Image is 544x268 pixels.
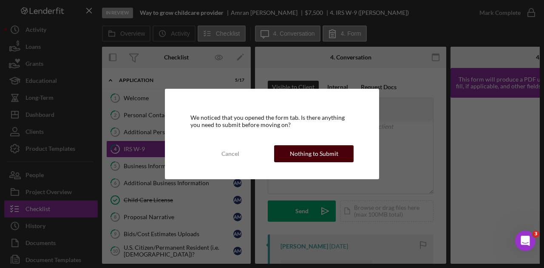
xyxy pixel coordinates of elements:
[274,145,354,162] button: Nothing to Submit
[190,114,354,128] div: We noticed that you opened the form tab. Is there anything you need to submit before moving on?
[190,145,270,162] button: Cancel
[221,145,239,162] div: Cancel
[533,231,539,237] span: 3
[515,231,535,251] iframe: Intercom live chat
[290,145,338,162] div: Nothing to Submit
